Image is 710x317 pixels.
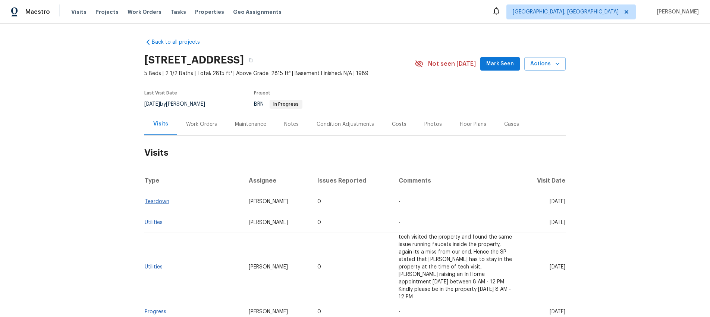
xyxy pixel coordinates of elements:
[284,121,299,128] div: Notes
[145,199,169,204] a: Teardown
[145,264,163,270] a: Utilities
[145,309,166,314] a: Progress
[244,53,257,67] button: Copy Address
[513,8,619,16] span: [GEOGRAPHIC_DATA], [GEOGRAPHIC_DATA]
[550,220,565,225] span: [DATE]
[254,91,270,95] span: Project
[317,199,321,204] span: 0
[399,199,400,204] span: -
[153,120,168,128] div: Visits
[399,309,400,314] span: -
[243,170,311,191] th: Assignee
[144,38,216,46] a: Back to all projects
[530,59,560,69] span: Actions
[249,199,288,204] span: [PERSON_NAME]
[249,264,288,270] span: [PERSON_NAME]
[235,121,266,128] div: Maintenance
[524,57,566,71] button: Actions
[71,8,87,16] span: Visits
[144,56,244,64] h2: [STREET_ADDRESS]
[145,220,163,225] a: Utilities
[392,121,406,128] div: Costs
[249,220,288,225] span: [PERSON_NAME]
[480,57,520,71] button: Mark Seen
[144,100,214,109] div: by [PERSON_NAME]
[233,8,282,16] span: Geo Assignments
[654,8,699,16] span: [PERSON_NAME]
[317,121,374,128] div: Condition Adjustments
[144,102,160,107] span: [DATE]
[95,8,119,16] span: Projects
[317,309,321,314] span: 0
[399,220,400,225] span: -
[186,121,217,128] div: Work Orders
[144,70,415,77] span: 5 Beds | 2 1/2 Baths | Total: 2815 ft² | Above Grade: 2815 ft² | Basement Finished: N/A | 1989
[550,309,565,314] span: [DATE]
[317,264,321,270] span: 0
[460,121,486,128] div: Floor Plans
[128,8,161,16] span: Work Orders
[144,170,243,191] th: Type
[254,102,302,107] span: BRN
[317,220,321,225] span: 0
[393,170,519,191] th: Comments
[550,264,565,270] span: [DATE]
[25,8,50,16] span: Maestro
[311,170,393,191] th: Issues Reported
[428,60,476,68] span: Not seen [DATE]
[519,170,566,191] th: Visit Date
[144,136,566,170] h2: Visits
[249,309,288,314] span: [PERSON_NAME]
[550,199,565,204] span: [DATE]
[144,91,177,95] span: Last Visit Date
[270,102,302,106] span: In Progress
[486,59,514,69] span: Mark Seen
[504,121,519,128] div: Cases
[399,234,512,299] span: tech visited the property and found the same issue running faucets inside the property, again its...
[170,9,186,15] span: Tasks
[424,121,442,128] div: Photos
[195,8,224,16] span: Properties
